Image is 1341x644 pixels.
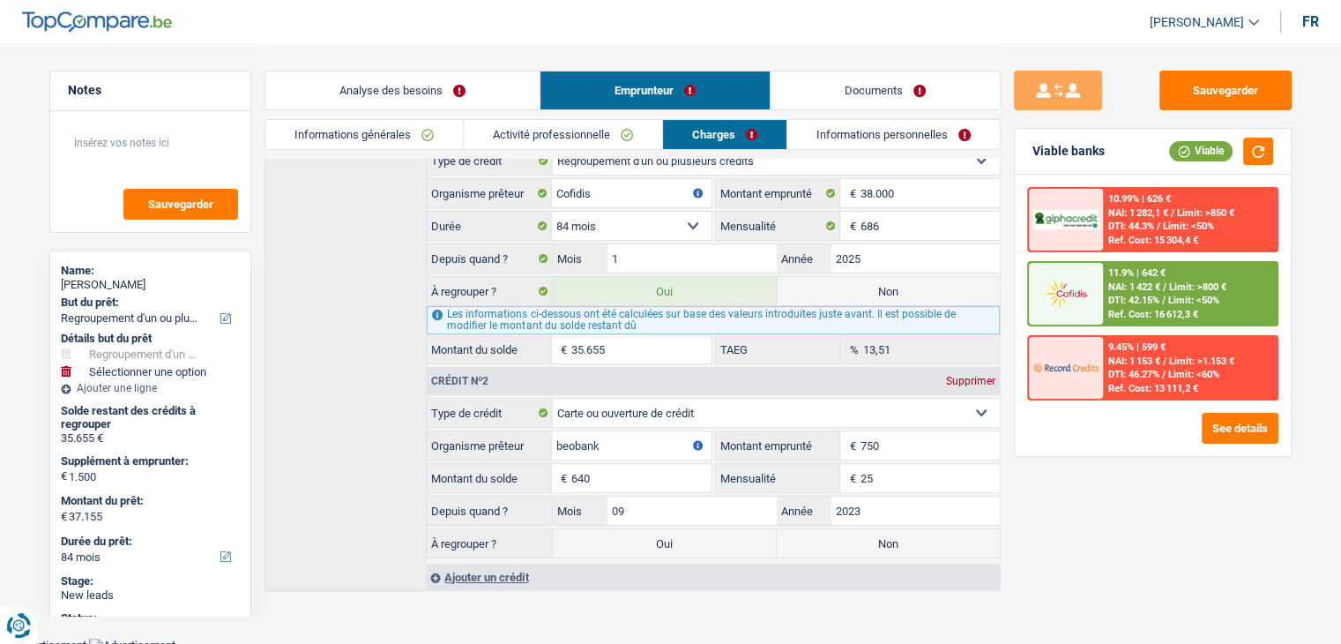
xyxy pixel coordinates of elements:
[771,71,1000,109] a: Documents
[61,431,240,446] div: 35.655 €
[1169,281,1226,293] span: Limit: >800 €
[427,179,552,207] label: Organisme prêteur
[427,464,552,492] label: Montant du solde
[1159,71,1292,110] button: Sauvegarder
[1202,413,1278,444] button: See details
[716,335,841,363] label: TAEG
[427,244,553,273] label: Depuis quand ?
[1108,341,1166,353] div: 9.45% | 599 €
[942,376,1000,386] div: Supprimer
[427,376,493,386] div: Crédit nº2
[1157,221,1160,232] span: /
[1108,281,1160,293] span: NAI: 1 422 €
[787,120,1000,149] a: Informations personnelles
[1108,193,1171,205] div: 10.99% | 626 €
[426,564,999,590] div: Ajouter un crédit
[1163,221,1214,232] span: Limit: <50%
[427,529,553,558] label: À regrouper ?
[553,244,607,273] label: Mois
[840,179,860,207] span: €
[840,335,862,363] span: %
[1108,356,1160,367] span: NAI: 1 153 €
[831,244,1000,273] input: AAAA
[1168,295,1219,306] span: Limit: <50%
[1150,15,1244,30] span: [PERSON_NAME]
[68,83,233,98] h5: Notes
[716,431,841,460] label: Montant emprunté
[61,332,240,346] div: Détails but du prêt
[61,404,240,431] div: Solde restant des crédits à regrouper
[552,335,571,363] span: €
[777,529,1000,558] label: Non
[777,244,831,273] label: Année
[1033,210,1099,230] img: AlphaCredit
[1108,267,1166,279] div: 11.9% | 642 €
[61,469,67,483] span: €
[61,611,240,625] div: Status:
[427,431,552,460] label: Organisme prêteur
[61,535,236,549] label: Durée du prêt:
[1108,309,1198,320] div: Ref. Cost: 16 612,3 €
[553,529,776,558] label: Oui
[831,497,1000,525] input: AAAA
[840,431,860,460] span: €
[1032,144,1105,159] div: Viable banks
[427,146,553,175] label: Type de crédit
[1169,356,1234,367] span: Limit: >1.153 €
[427,399,553,427] label: Type de crédit
[1108,295,1159,306] span: DTI: 42.15%
[265,71,540,109] a: Analyse des besoins
[1163,281,1166,293] span: /
[1163,356,1166,367] span: /
[61,494,236,508] label: Montant du prêt:
[663,120,786,149] a: Charges
[61,296,236,310] label: But du prêt:
[1136,8,1259,37] a: [PERSON_NAME]
[427,277,553,305] label: À regrouper ?
[1168,369,1219,380] span: Limit: <60%
[265,120,463,149] a: Informations générales
[777,277,1000,305] label: Non
[1033,351,1099,384] img: Record Credits
[540,71,770,109] a: Emprunteur
[1108,207,1168,219] span: NAI: 1 282,1 €
[1169,141,1233,161] div: Viable
[1177,207,1234,219] span: Limit: >850 €
[123,189,238,220] button: Sauvegarder
[61,278,240,292] div: [PERSON_NAME]
[716,464,841,492] label: Mensualité
[427,212,552,240] label: Durée
[1108,235,1198,246] div: Ref. Cost: 15 304,4 €
[607,244,776,273] input: MM
[607,497,776,525] input: MM
[61,264,240,278] div: Name:
[840,212,860,240] span: €
[1033,277,1099,310] img: Cofidis
[777,497,831,525] label: Année
[61,454,236,468] label: Supplément à emprunter:
[1171,207,1174,219] span: /
[553,497,607,525] label: Mois
[553,277,776,305] label: Oui
[61,574,240,588] div: Stage:
[61,510,67,524] span: €
[1162,369,1166,380] span: /
[464,120,662,149] a: Activité professionnelle
[840,464,860,492] span: €
[427,335,552,363] label: Montant du solde
[552,464,571,492] span: €
[427,306,999,334] div: Les informations ci-dessous ont été calculées sur base des valeurs introduites juste avant. Il es...
[148,198,213,210] span: Sauvegarder
[1108,383,1198,394] div: Ref. Cost: 13 111,2 €
[1108,221,1154,232] span: DTI: 44.3%
[1162,295,1166,306] span: /
[716,179,841,207] label: Montant emprunté
[61,588,240,603] div: New leads
[716,212,841,240] label: Mensualité
[1108,369,1159,380] span: DTI: 46.27%
[22,11,172,33] img: TopCompare Logo
[427,497,553,525] label: Depuis quand ?
[1302,13,1319,30] div: fr
[61,382,240,394] div: Ajouter une ligne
